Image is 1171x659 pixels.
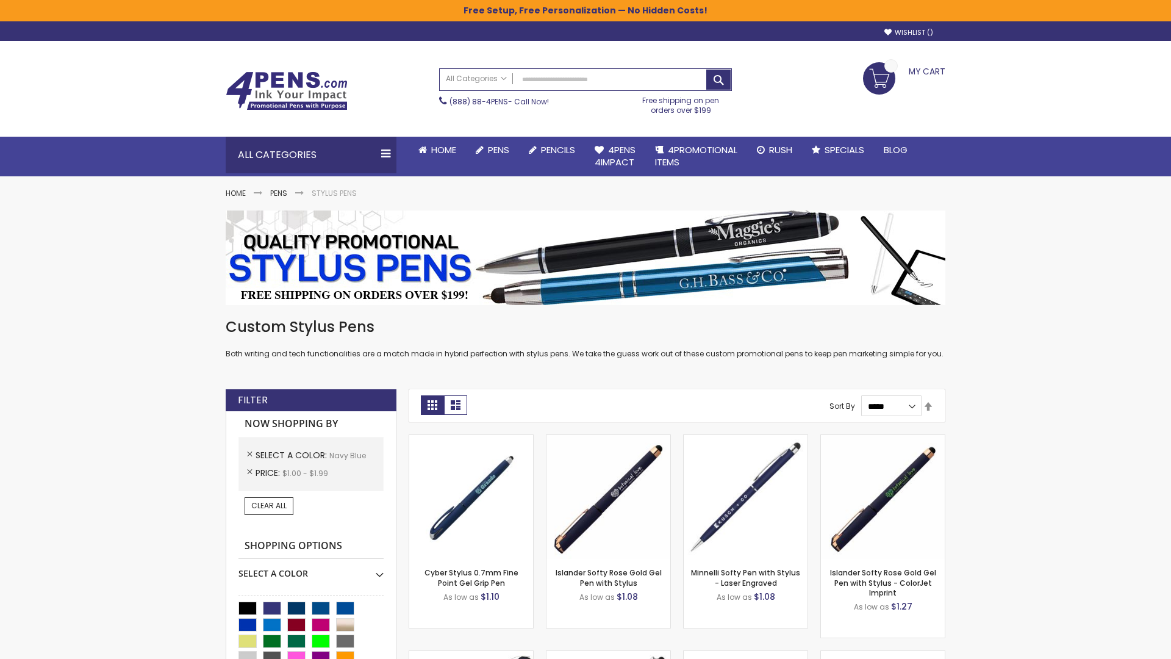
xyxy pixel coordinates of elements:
a: Wishlist [884,28,933,37]
img: Islander Softy Rose Gold Gel Pen with Stylus - ColorJet Imprint-Navy Blue [821,435,945,559]
strong: Stylus Pens [312,188,357,198]
a: Home [409,137,466,164]
a: Rush [747,137,802,164]
strong: Filter [238,394,268,407]
a: Clear All [245,497,293,514]
span: 4PROMOTIONAL ITEMS [655,143,737,168]
img: Minnelli Softy Pen with Stylus - Laser Engraved-Navy Blue [684,435,808,559]
div: All Categories [226,137,396,173]
span: $1.08 [617,591,638,603]
a: Pens [466,137,519,164]
div: Free shipping on pen orders over $199 [630,91,732,115]
a: Cyber Stylus 0.7mm Fine Point Gel Grip Pen [424,567,518,588]
a: Home [226,188,246,198]
span: Clear All [251,500,287,511]
span: As low as [854,602,889,612]
span: $1.00 - $1.99 [282,468,328,478]
span: $1.27 [891,600,912,613]
a: Pencils [519,137,585,164]
span: Navy Blue [329,450,366,461]
label: Sort By [829,401,855,411]
strong: Shopping Options [238,533,384,560]
div: Both writing and tech functionalities are a match made in hybrid perfection with stylus pens. We ... [226,317,945,359]
a: (888) 88-4PENS [449,96,508,107]
a: 4PROMOTIONALITEMS [645,137,747,176]
span: Pencils [541,143,575,156]
span: As low as [579,592,615,602]
strong: Grid [421,395,444,415]
a: Cyber Stylus 0.7mm Fine Point Gel Grip Pen-Navy Blue [409,434,533,445]
span: Specials [825,143,864,156]
span: - Call Now! [449,96,549,107]
h1: Custom Stylus Pens [226,317,945,337]
span: Price [256,467,282,479]
a: All Categories [440,69,513,89]
span: As low as [443,592,479,602]
img: Islander Softy Rose Gold Gel Pen with Stylus-Navy Blue [546,435,670,559]
a: Specials [802,137,874,164]
a: Islander Softy Rose Gold Gel Pen with Stylus - ColorJet Imprint [830,567,936,597]
span: Blog [884,143,908,156]
span: Select A Color [256,449,329,461]
a: Islander Softy Rose Gold Gel Pen with Stylus-Navy Blue [546,434,670,445]
span: Rush [769,143,792,156]
a: Pens [270,188,287,198]
img: 4Pens Custom Pens and Promotional Products [226,71,348,110]
a: Minnelli Softy Pen with Stylus - Laser Engraved-Navy Blue [684,434,808,445]
div: Select A Color [238,559,384,580]
a: 4Pens4impact [585,137,645,176]
span: Pens [488,143,509,156]
img: Cyber Stylus 0.7mm Fine Point Gel Grip Pen-Navy Blue [409,435,533,559]
span: 4Pens 4impact [595,143,636,168]
span: $1.10 [481,591,500,603]
strong: Now Shopping by [238,411,384,437]
a: Islander Softy Rose Gold Gel Pen with Stylus - ColorJet Imprint-Navy Blue [821,434,945,445]
span: All Categories [446,74,507,84]
a: Islander Softy Rose Gold Gel Pen with Stylus [556,567,662,588]
span: Home [431,143,456,156]
a: Minnelli Softy Pen with Stylus - Laser Engraved [691,567,800,588]
span: As low as [717,592,752,602]
img: Stylus Pens [226,211,945,305]
a: Blog [874,137,917,164]
span: $1.08 [754,591,775,603]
